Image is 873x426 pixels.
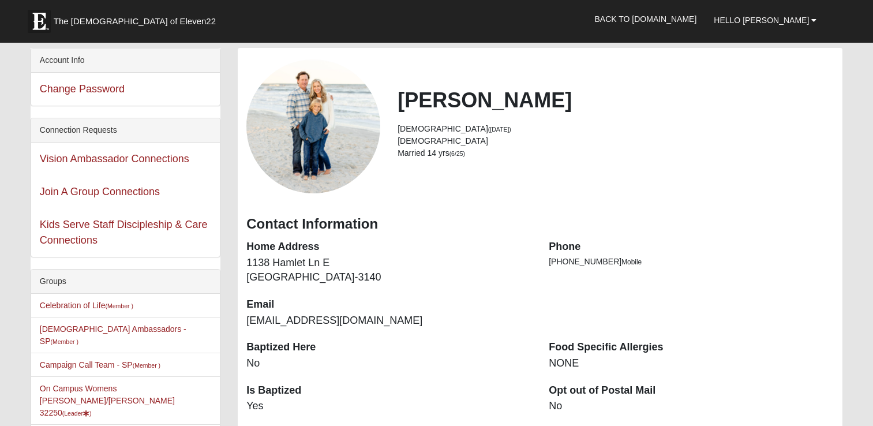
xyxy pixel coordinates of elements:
a: The [DEMOGRAPHIC_DATA] of Eleven22 [22,4,253,33]
dd: NONE [549,356,834,371]
a: Kids Serve Staff Discipleship & Care Connections [40,219,208,246]
dd: [EMAIL_ADDRESS][DOMAIN_NAME] [246,313,531,328]
li: [DEMOGRAPHIC_DATA] [398,135,834,147]
a: Campaign Call Team - SP(Member ) [40,360,160,369]
h3: Contact Information [246,216,834,233]
dd: No [549,399,834,414]
a: On Campus Womens [PERSON_NAME]/[PERSON_NAME] 32250(Leader) [40,384,175,417]
dt: Phone [549,240,834,255]
div: Groups [31,270,220,294]
a: Join A Group Connections [40,186,160,197]
a: Vision Ambassador Connections [40,153,189,165]
span: Hello [PERSON_NAME] [714,16,809,25]
dt: Email [246,297,531,312]
dt: Opt out of Postal Mail [549,383,834,398]
li: [DEMOGRAPHIC_DATA] [398,123,834,135]
dd: 1138 Hamlet Ln E [GEOGRAPHIC_DATA]-3140 [246,256,531,285]
img: Eleven22 logo [28,10,51,33]
li: Married 14 yrs [398,147,834,159]
span: Mobile [621,258,642,266]
dd: Yes [246,399,531,414]
a: Change Password [40,83,125,95]
a: Hello [PERSON_NAME] [705,6,825,35]
small: (Member ) [105,302,133,309]
small: (6/25) [449,150,465,157]
small: (Member ) [51,338,78,345]
dt: Baptized Here [246,340,531,355]
a: [DEMOGRAPHIC_DATA] Ambassadors - SP(Member ) [40,324,186,346]
dd: No [246,356,531,371]
dt: Home Address [246,240,531,255]
a: View Fullsize Photo [246,59,380,193]
small: (Member ) [133,362,160,369]
dt: Food Specific Allergies [549,340,834,355]
div: Connection Requests [31,118,220,143]
a: Back to [DOMAIN_NAME] [586,5,705,33]
h2: [PERSON_NAME] [398,88,834,113]
small: (Leader ) [62,410,92,417]
li: [PHONE_NUMBER] [549,256,834,268]
div: Account Info [31,48,220,73]
span: The [DEMOGRAPHIC_DATA] of Eleven22 [54,16,216,27]
small: ([DATE]) [488,126,511,133]
dt: Is Baptized [246,383,531,398]
a: Celebration of Life(Member ) [40,301,133,310]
